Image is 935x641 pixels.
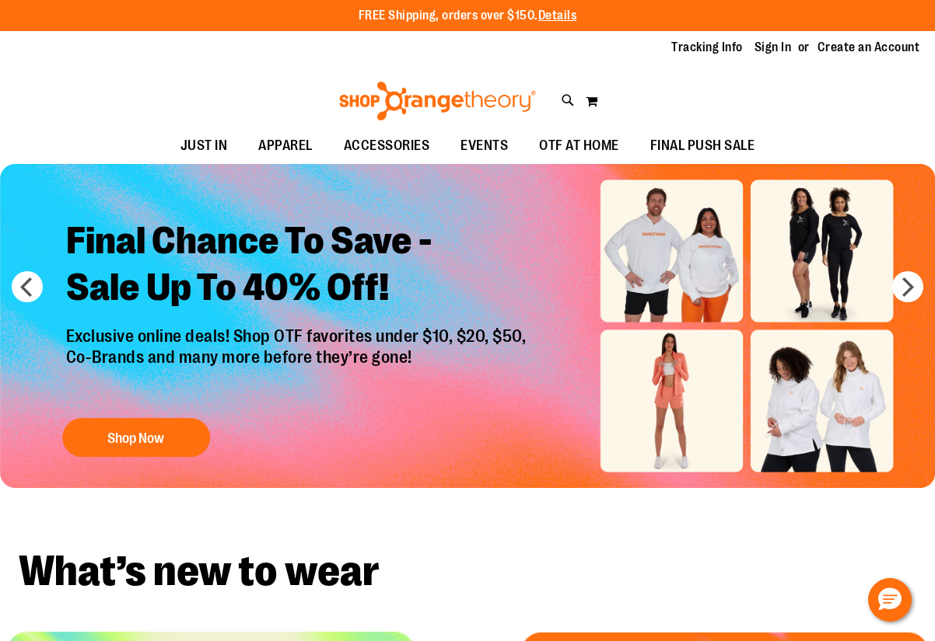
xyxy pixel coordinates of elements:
[258,128,313,163] span: APPAREL
[328,128,446,164] a: ACCESSORIES
[54,207,542,465] a: Final Chance To Save -Sale Up To 40% Off! Exclusive online deals! Shop OTF favorites under $10, $...
[344,128,430,163] span: ACCESSORIES
[671,39,743,56] a: Tracking Info
[54,327,542,403] p: Exclusive online deals! Shop OTF favorites under $10, $20, $50, Co-Brands and many more before th...
[868,578,912,622] button: Hello, have a question? Let’s chat.
[359,7,577,25] p: FREE Shipping, orders over $150.
[650,128,755,163] span: FINAL PUSH SALE
[445,128,524,164] a: EVENTS
[635,128,771,164] a: FINAL PUSH SALE
[54,207,542,327] h2: Final Chance To Save - Sale Up To 40% Off!
[62,418,210,457] button: Shop Now
[524,128,635,164] a: OTF AT HOME
[460,128,508,163] span: EVENTS
[538,9,577,23] a: Details
[892,271,923,302] button: next
[818,39,920,56] a: Create an Account
[539,128,619,163] span: OTF AT HOME
[165,128,243,164] a: JUST IN
[755,39,792,56] a: Sign In
[19,550,916,593] h2: What’s new to wear
[243,128,328,164] a: APPAREL
[337,82,538,120] img: Shop Orangetheory
[12,271,43,302] button: prev
[180,128,228,163] span: JUST IN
